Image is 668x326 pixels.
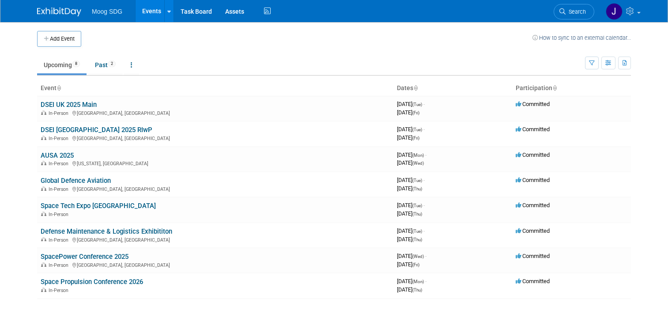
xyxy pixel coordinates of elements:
[412,237,422,242] span: (Thu)
[41,253,128,261] a: SpacePower Conference 2025
[516,177,550,183] span: Committed
[57,84,61,91] a: Sort by Event Name
[41,212,46,216] img: In-Person Event
[41,109,390,116] div: [GEOGRAPHIC_DATA], [GEOGRAPHIC_DATA]
[606,3,623,20] img: Jaclyn Roberts
[397,202,425,208] span: [DATE]
[92,8,122,15] span: Moog SDG
[41,101,97,109] a: DSEI UK 2025 Main
[397,210,422,217] span: [DATE]
[37,81,393,96] th: Event
[41,288,46,292] img: In-Person Event
[425,152,426,158] span: -
[412,161,424,166] span: (Wed)
[423,202,425,208] span: -
[49,110,71,116] span: In-Person
[516,278,550,284] span: Committed
[41,236,390,243] div: [GEOGRAPHIC_DATA], [GEOGRAPHIC_DATA]
[41,110,46,115] img: In-Person Event
[108,61,116,67] span: 2
[412,136,419,140] span: (Fri)
[49,212,71,217] span: In-Person
[41,185,390,192] div: [GEOGRAPHIC_DATA], [GEOGRAPHIC_DATA]
[516,253,550,259] span: Committed
[397,185,422,192] span: [DATE]
[397,177,425,183] span: [DATE]
[412,178,422,183] span: (Tue)
[41,237,46,242] img: In-Person Event
[49,186,71,192] span: In-Person
[423,126,425,133] span: -
[397,101,425,107] span: [DATE]
[37,57,87,73] a: Upcoming8
[397,159,424,166] span: [DATE]
[423,227,425,234] span: -
[49,288,71,293] span: In-Person
[512,81,631,96] th: Participation
[41,261,390,268] div: [GEOGRAPHIC_DATA], [GEOGRAPHIC_DATA]
[425,278,426,284] span: -
[397,227,425,234] span: [DATE]
[516,126,550,133] span: Committed
[412,229,422,234] span: (Tue)
[397,286,422,293] span: [DATE]
[516,227,550,234] span: Committed
[37,8,81,16] img: ExhibitDay
[41,177,111,185] a: Global Defence Aviation
[49,136,71,141] span: In-Person
[516,202,550,208] span: Committed
[412,254,424,259] span: (Wed)
[516,152,550,158] span: Committed
[554,4,594,19] a: Search
[412,127,422,132] span: (Tue)
[49,161,71,167] span: In-Person
[41,134,390,141] div: [GEOGRAPHIC_DATA], [GEOGRAPHIC_DATA]
[423,177,425,183] span: -
[412,110,419,115] span: (Fri)
[41,126,152,134] a: DSEI [GEOGRAPHIC_DATA] 2025 RIwP
[412,102,422,107] span: (Tue)
[41,262,46,267] img: In-Person Event
[397,134,419,141] span: [DATE]
[397,253,426,259] span: [DATE]
[566,8,586,15] span: Search
[412,288,422,292] span: (Thu)
[41,227,172,235] a: Defense Maintenance & Logistics Exhibititon
[41,202,156,210] a: Space Tech Expo [GEOGRAPHIC_DATA]
[41,152,74,159] a: AUSA 2025
[425,253,426,259] span: -
[41,161,46,165] img: In-Person Event
[72,61,80,67] span: 8
[516,101,550,107] span: Committed
[49,237,71,243] span: In-Person
[41,136,46,140] img: In-Person Event
[41,278,143,286] a: Space Propulsion Conference 2026
[397,152,426,158] span: [DATE]
[397,126,425,133] span: [DATE]
[397,236,422,243] span: [DATE]
[423,101,425,107] span: -
[41,186,46,191] img: In-Person Event
[532,34,631,41] a: How to sync to an external calendar...
[41,159,390,167] div: [US_STATE], [GEOGRAPHIC_DATA]
[413,84,418,91] a: Sort by Start Date
[412,212,422,216] span: (Thu)
[552,84,557,91] a: Sort by Participation Type
[412,186,422,191] span: (Thu)
[397,261,419,268] span: [DATE]
[397,109,419,116] span: [DATE]
[397,278,426,284] span: [DATE]
[412,279,424,284] span: (Mon)
[412,262,419,267] span: (Fri)
[37,31,81,47] button: Add Event
[412,153,424,158] span: (Mon)
[49,262,71,268] span: In-Person
[412,203,422,208] span: (Tue)
[393,81,512,96] th: Dates
[88,57,122,73] a: Past2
